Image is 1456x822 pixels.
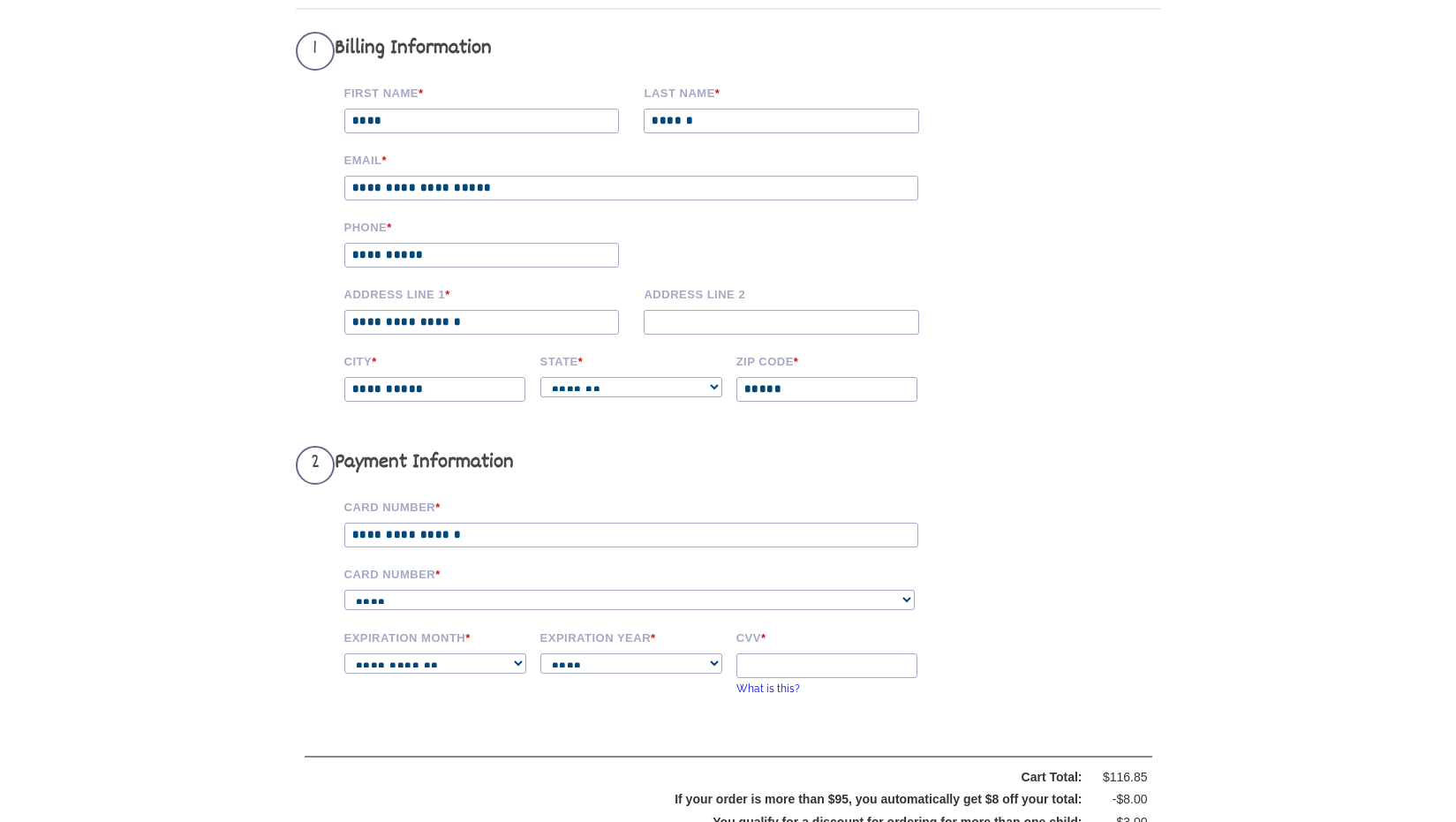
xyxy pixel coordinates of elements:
a: What is this? [736,682,800,695]
label: Address Line 2 [644,285,932,301]
div: Cart Total: [350,766,1083,788]
label: Phone [344,218,632,234]
label: CVV [736,629,920,645]
label: Address Line 1 [344,285,632,301]
label: City [344,352,528,368]
label: First Name [344,84,632,100]
span: 1 [296,32,335,71]
h3: Billing Information [296,32,945,71]
span: 2 [296,446,335,485]
h3: Payment Information [296,446,945,485]
div: If your order is more than $95, you automatically get $8 off your total: [350,788,1083,811]
label: Last name [644,84,932,100]
div: -$8.00 [1095,788,1148,811]
label: Card Number [344,498,945,514]
label: Expiration Month [344,629,528,645]
label: Expiration Year [540,629,724,645]
label: State [540,352,724,368]
label: Zip code [736,352,920,368]
div: $116.85 [1095,766,1148,788]
label: Email [344,151,945,167]
label: Card Number [344,565,945,581]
